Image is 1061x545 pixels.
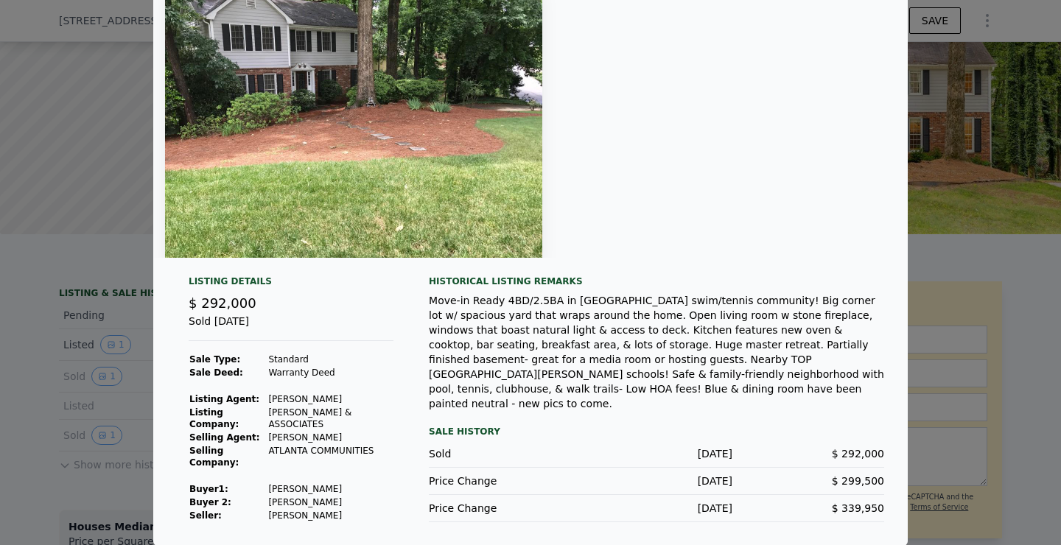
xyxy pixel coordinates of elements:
[189,432,260,443] strong: Selling Agent:
[429,474,581,488] div: Price Change
[429,293,884,411] div: Move-in Ready 4BD/2.5BA in [GEOGRAPHIC_DATA] swim/tennis community! Big corner lot w/ spacious ya...
[267,353,393,366] td: Standard
[189,295,256,311] span: $ 292,000
[832,502,884,514] span: $ 339,950
[267,482,393,496] td: [PERSON_NAME]
[267,366,393,379] td: Warranty Deed
[189,394,259,404] strong: Listing Agent:
[189,275,393,293] div: Listing Details
[581,501,732,516] div: [DATE]
[581,446,732,461] div: [DATE]
[581,474,732,488] div: [DATE]
[267,444,393,469] td: ATLANTA COMMUNITIES
[429,423,884,440] div: Sale History
[429,275,884,287] div: Historical Listing remarks
[429,501,581,516] div: Price Change
[267,509,393,522] td: [PERSON_NAME]
[267,393,393,406] td: [PERSON_NAME]
[189,484,228,494] strong: Buyer 1 :
[189,407,239,429] strong: Listing Company:
[189,446,239,468] strong: Selling Company:
[267,406,393,431] td: [PERSON_NAME] & ASSOCIATES
[189,510,222,521] strong: Seller :
[189,354,240,365] strong: Sale Type:
[189,497,231,507] strong: Buyer 2:
[832,475,884,487] span: $ 299,500
[267,431,393,444] td: [PERSON_NAME]
[832,448,884,460] span: $ 292,000
[429,446,581,461] div: Sold
[189,368,243,378] strong: Sale Deed:
[189,314,393,341] div: Sold [DATE]
[267,496,393,509] td: [PERSON_NAME]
